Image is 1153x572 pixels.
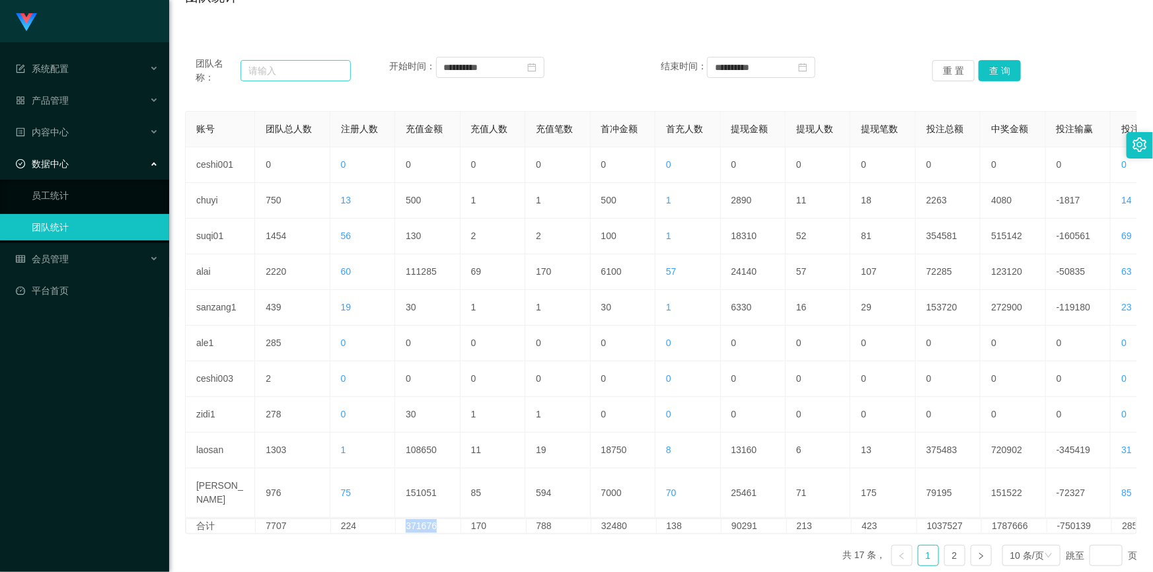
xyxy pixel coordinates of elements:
i: 图标: check-circle-o [16,159,25,168]
td: -72327 [1046,468,1111,518]
td: 107 [850,254,915,290]
span: 中奖金额 [991,124,1028,134]
td: 371676 [396,519,461,533]
td: 278 [255,397,330,433]
span: 充值金额 [406,124,443,134]
td: 13160 [721,433,786,468]
td: 16 [786,290,850,326]
span: 开始时间： [390,61,436,72]
td: sanzang1 [186,290,255,326]
td: 0 [981,147,1045,183]
td: 0 [395,326,460,361]
span: 19 [341,302,352,312]
td: [PERSON_NAME] [186,468,255,518]
td: 0 [981,326,1045,361]
td: 0 [721,397,786,433]
td: 0 [525,147,590,183]
td: 合计 [186,519,256,533]
i: 图标: down [1045,552,1053,561]
a: 1 [918,546,938,565]
td: 0 [721,147,786,183]
td: 0 [1046,361,1111,397]
span: 23 [1121,302,1132,312]
td: 354581 [916,219,981,254]
li: 1 [918,545,939,566]
span: 提现金额 [731,124,768,134]
span: 注册人数 [341,124,378,134]
td: 30 [395,290,460,326]
td: 439 [255,290,330,326]
span: 0 [666,338,671,348]
span: 团队名称： [196,57,241,85]
i: 图标: right [977,552,985,560]
td: 0 [916,326,981,361]
td: 175 [850,468,915,518]
td: 111285 [395,254,460,290]
td: 2263 [916,183,981,219]
td: 170 [525,254,590,290]
span: 投注输赢 [1057,124,1094,134]
td: 2 [461,219,525,254]
td: 1787666 [982,519,1047,533]
td: 0 [1046,397,1111,433]
td: 0 [786,147,850,183]
td: 108650 [395,433,460,468]
td: 151522 [981,468,1045,518]
td: 81 [850,219,915,254]
td: 0 [591,326,655,361]
td: alai [186,254,255,290]
i: 图标: table [16,254,25,264]
span: 首充人数 [666,124,703,134]
a: 2 [945,546,965,565]
span: 56 [341,231,352,241]
td: -345419 [1046,433,1111,468]
span: 0 [666,373,671,384]
td: 85 [461,468,525,518]
span: 账号 [196,124,215,134]
td: 0 [850,397,915,433]
span: 63 [1121,266,1132,277]
td: 7707 [256,519,330,533]
td: 170 [461,519,527,533]
td: 30 [395,397,460,433]
td: 7000 [591,468,655,518]
td: 500 [591,183,655,219]
td: ceshi003 [186,361,255,397]
span: 0 [1121,373,1127,384]
a: 图标: dashboard平台首页 [16,277,159,304]
span: 1 [666,302,671,312]
td: 0 [850,326,915,361]
td: 1 [461,183,525,219]
td: 30 [591,290,655,326]
td: -1817 [1046,183,1111,219]
td: 11 [461,433,525,468]
td: 18 [850,183,915,219]
td: 0 [591,147,655,183]
td: 1037527 [917,519,983,533]
td: 423 [852,519,917,533]
td: 0 [916,361,981,397]
td: 25461 [721,468,786,518]
td: 19 [525,433,590,468]
td: 213 [787,519,852,533]
i: 图标: calendar [798,63,807,72]
td: 500 [395,183,460,219]
td: 1 [525,290,590,326]
td: 0 [395,147,460,183]
span: 75 [341,487,352,498]
td: 90291 [722,519,787,533]
td: 24140 [721,254,786,290]
span: 1 [666,195,671,205]
i: 图标: left [898,552,906,560]
td: 0 [721,326,786,361]
li: 2 [944,545,965,566]
span: 0 [341,159,346,170]
button: 重 置 [932,60,975,81]
td: 0 [1046,326,1111,361]
span: 69 [1121,231,1132,241]
td: -119180 [1046,290,1111,326]
span: 0 [1121,409,1127,419]
span: 1 [666,231,671,241]
td: 0 [461,147,525,183]
span: 团队总人数 [266,124,312,134]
